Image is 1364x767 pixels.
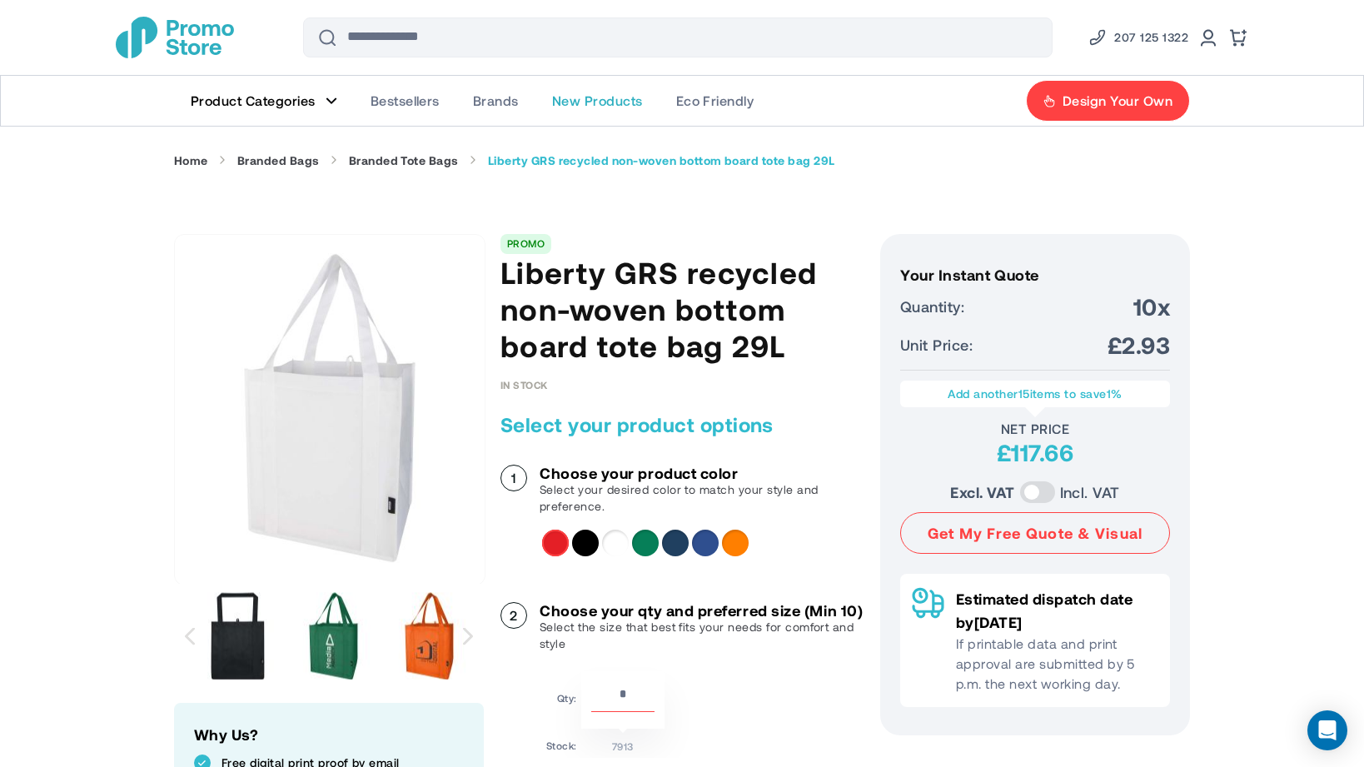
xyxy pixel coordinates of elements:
[290,592,377,680] img: Liberty GRS recycled non-woven bottom board tote bag 29L
[1108,330,1170,360] span: £2.93
[174,584,205,688] div: Previous
[1063,92,1172,109] span: Design Your Own
[237,153,320,168] a: Branded Bags
[546,733,577,754] td: Stock:
[900,333,973,356] span: Unit Price:
[174,153,208,168] a: Home
[540,481,864,515] p: Select your desired color to match your style and preference.
[572,530,599,556] div: Solid black
[500,254,864,364] h1: Liberty GRS recycled non-woven bottom board tote bag 29L
[540,619,864,652] p: Select the size that best fits your needs for comfort and style
[1133,291,1170,321] span: 10x
[1088,27,1188,47] a: Phone
[500,411,864,438] h2: Select your product options
[290,584,386,688] div: Liberty GRS recycled non-woven bottom board tote bag 29L
[552,92,643,109] span: New Products
[900,512,1170,554] button: Get My Free Quote & Visual
[453,584,484,688] div: Next
[386,592,473,680] img: Liberty GRS recycled non-woven bottom board tote bag 29L
[900,295,964,318] span: Quantity:
[1060,481,1120,504] label: Incl. VAT
[900,421,1170,437] div: Net Price
[602,530,629,556] div: White
[191,92,316,109] span: Product Categories
[546,671,577,729] td: Qty:
[349,153,459,168] a: Branded Tote Bags
[175,253,485,563] img: Liberty GRS recycled non-woven bottom board tote bag 29L
[900,437,1170,467] div: £117.66
[194,592,281,680] img: Liberty GRS recycled non-woven bottom board tote bag 29L
[116,17,234,58] img: Promotional Merchandise
[540,602,864,619] h3: Choose your qty and preferred size (Min 10)
[581,733,665,754] td: 7913
[194,723,464,746] h2: Why Us?
[473,92,519,109] span: Brands
[1307,710,1347,750] div: Open Intercom Messenger
[500,379,548,391] span: In stock
[974,613,1023,631] span: [DATE]
[1114,27,1188,47] span: 207 125 1322
[662,530,689,556] div: Navy
[900,266,1170,283] h3: Your Instant Quote
[950,481,1014,504] label: Excl. VAT
[542,530,569,556] div: Red
[692,530,719,556] div: Royal blue
[956,634,1158,694] p: If printable data and print approval are submitted by 5 p.m. the next working day.
[676,92,754,109] span: Eco Friendly
[116,17,234,58] a: store logo
[500,379,548,391] div: Availability
[909,386,1162,402] p: Add another items to save
[386,584,481,688] div: Liberty GRS recycled non-woven bottom board tote bag 29L
[1018,386,1030,401] span: 15
[194,584,290,688] div: Liberty GRS recycled non-woven bottom board tote bag 29L
[956,587,1158,634] p: Estimated dispatch date by
[488,153,835,168] strong: Liberty GRS recycled non-woven bottom board tote bag 29L
[540,465,864,481] h3: Choose your product color
[632,530,659,556] div: Green
[507,237,545,249] a: PROMO
[722,530,749,556] div: Orange
[1107,386,1123,401] span: 1%
[371,92,440,109] span: Bestsellers
[912,587,944,619] img: Delivery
